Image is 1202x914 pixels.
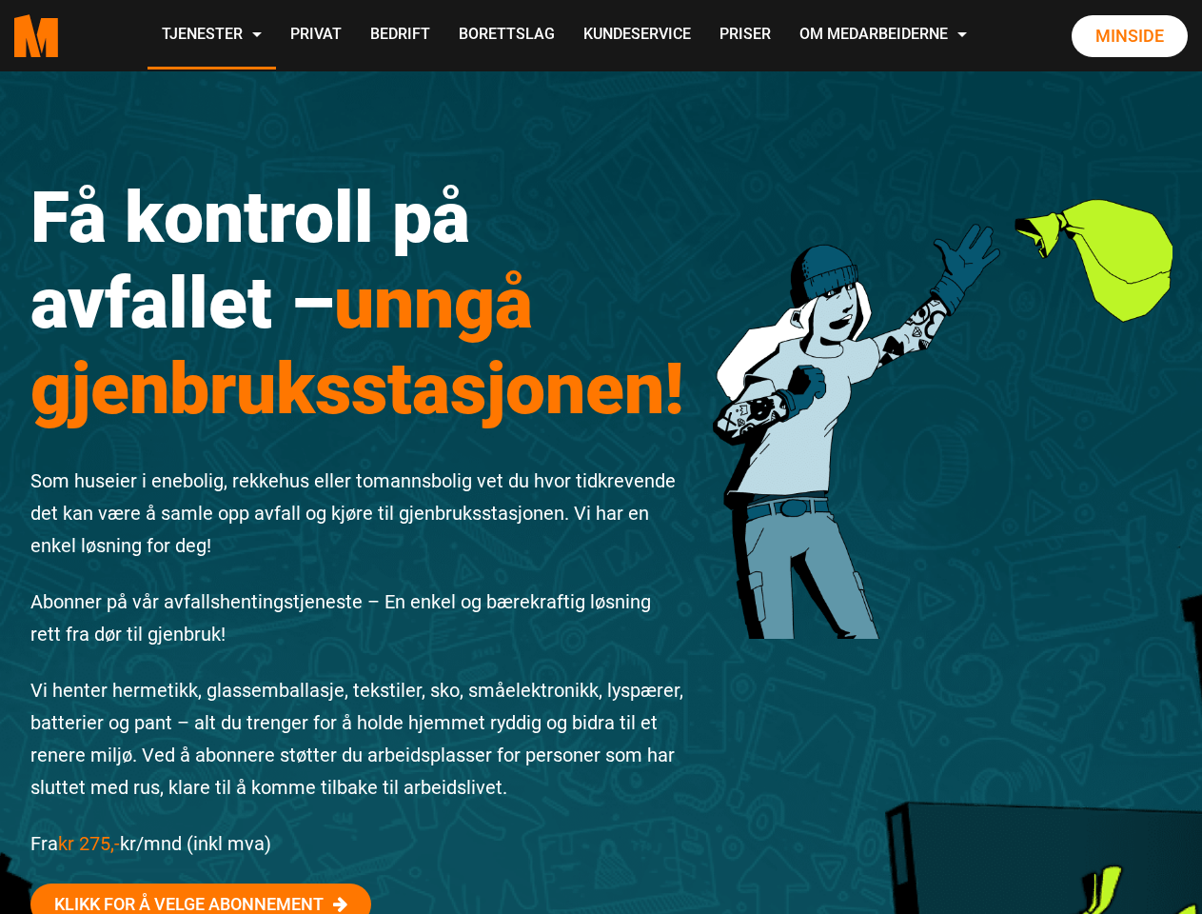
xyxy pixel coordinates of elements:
[30,465,685,562] p: Som huseier i enebolig, rekkehus eller tomannsbolig vet du hvor tidkrevende det kan være å samle ...
[30,674,685,804] p: Vi henter hermetikk, glassemballasje, tekstiler, sko, småelektronikk, lyspærer, batterier og pant...
[444,2,569,70] a: Borettslag
[58,832,120,855] span: kr 275,-
[1072,15,1188,57] a: Minside
[276,2,356,70] a: Privat
[785,2,981,70] a: Om Medarbeiderne
[356,2,444,70] a: Bedrift
[705,2,785,70] a: Priser
[713,131,1172,639] img: 201222 Rydde Karakter 3 1
[148,2,276,70] a: Tjenester
[30,827,685,860] p: Fra kr/mnd (inkl mva)
[569,2,705,70] a: Kundeservice
[30,261,684,430] span: unngå gjenbruksstasjonen!
[30,174,685,431] h1: Få kontroll på avfallet –
[30,586,685,650] p: Abonner på vår avfallshentingstjeneste – En enkel og bærekraftig løsning rett fra dør til gjenbruk!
